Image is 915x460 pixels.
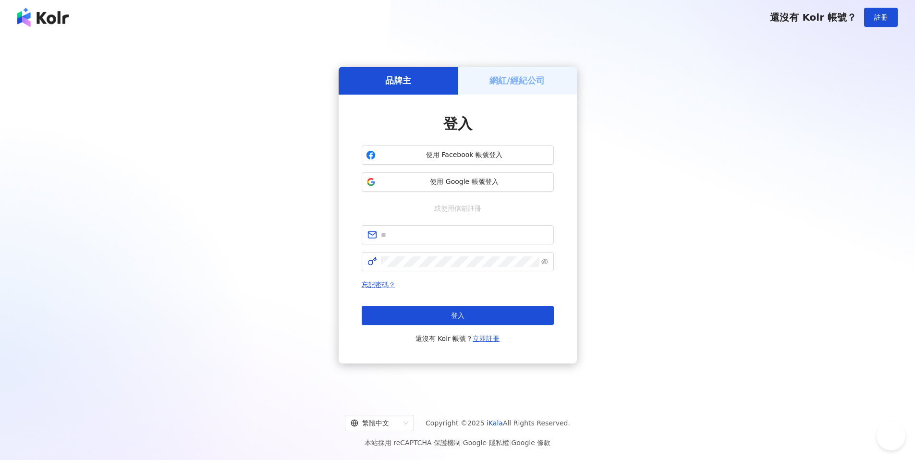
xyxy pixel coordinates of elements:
[770,12,856,23] span: 還沒有 Kolr 帳號？
[489,74,545,86] h5: 網紅/經紀公司
[385,74,411,86] h5: 品牌主
[426,417,570,429] span: Copyright © 2025 All Rights Reserved.
[379,150,549,160] span: 使用 Facebook 帳號登入
[351,415,400,431] div: 繁體中文
[473,335,500,342] a: 立即註冊
[415,333,500,344] span: 還沒有 Kolr 帳號？
[864,8,898,27] button: 註冊
[463,439,509,447] a: Google 隱私權
[362,306,554,325] button: 登入
[877,422,905,450] iframe: Help Scout Beacon - Open
[541,258,548,265] span: eye-invisible
[451,312,464,319] span: 登入
[379,177,549,187] span: 使用 Google 帳號登入
[362,145,554,165] button: 使用 Facebook 帳號登入
[362,172,554,192] button: 使用 Google 帳號登入
[874,13,888,21] span: 註冊
[461,439,463,447] span: |
[443,115,472,132] span: 登入
[17,8,69,27] img: logo
[362,281,395,289] a: 忘記密碼？
[511,439,550,447] a: Google 條款
[427,203,488,214] span: 或使用信箱註冊
[487,419,503,427] a: iKala
[365,437,550,448] span: 本站採用 reCAPTCHA 保護機制
[509,439,512,447] span: |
